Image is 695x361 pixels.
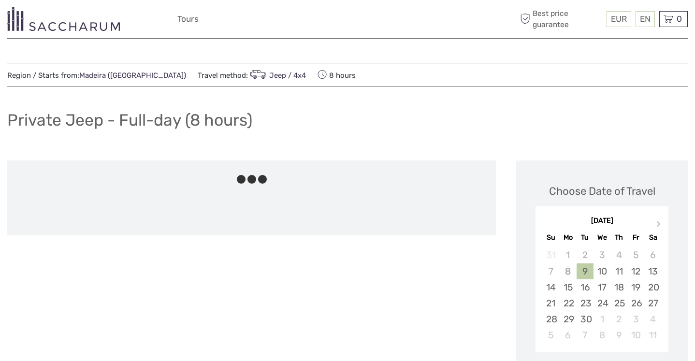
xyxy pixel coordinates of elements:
[652,218,667,234] button: Next Month
[538,247,665,343] div: month 2025-09
[644,231,661,244] div: Sa
[644,327,661,343] div: Choose Saturday, October 11th, 2025
[611,14,627,24] span: EUR
[594,327,610,343] div: Choose Wednesday, October 8th, 2025
[318,68,356,82] span: 8 hours
[549,184,655,199] div: Choose Date of Travel
[536,216,668,226] div: [DATE]
[610,247,627,263] div: Not available Thursday, September 4th, 2025
[627,263,644,279] div: Choose Friday, September 12th, 2025
[518,8,604,29] span: Best price guarantee
[577,327,594,343] div: Choose Tuesday, October 7th, 2025
[577,263,594,279] div: Choose Tuesday, September 9th, 2025
[610,327,627,343] div: Choose Thursday, October 9th, 2025
[7,71,186,81] span: Region / Starts from:
[542,247,559,263] div: Not available Sunday, August 31st, 2025
[560,279,577,295] div: Choose Monday, September 15th, 2025
[644,311,661,327] div: Choose Saturday, October 4th, 2025
[610,295,627,311] div: Choose Thursday, September 25th, 2025
[542,263,559,279] div: Not available Sunday, September 7th, 2025
[577,311,594,327] div: Choose Tuesday, September 30th, 2025
[594,231,610,244] div: We
[7,7,120,31] img: 3281-7c2c6769-d4eb-44b0-bed6-48b5ed3f104e_logo_small.png
[594,247,610,263] div: Not available Wednesday, September 3rd, 2025
[627,247,644,263] div: Not available Friday, September 5th, 2025
[627,311,644,327] div: Choose Friday, October 3rd, 2025
[79,71,186,80] a: Madeira ([GEOGRAPHIC_DATA])
[627,231,644,244] div: Fr
[610,231,627,244] div: Th
[248,71,306,80] a: Jeep / 4x4
[7,110,252,130] h1: Private Jeep - Full-day (8 hours)
[627,295,644,311] div: Choose Friday, September 26th, 2025
[198,68,306,82] span: Travel method:
[594,295,610,311] div: Choose Wednesday, September 24th, 2025
[644,263,661,279] div: Choose Saturday, September 13th, 2025
[542,231,559,244] div: Su
[644,295,661,311] div: Choose Saturday, September 27th, 2025
[560,247,577,263] div: Not available Monday, September 1st, 2025
[594,311,610,327] div: Choose Wednesday, October 1st, 2025
[560,311,577,327] div: Choose Monday, September 29th, 2025
[542,311,559,327] div: Choose Sunday, September 28th, 2025
[577,279,594,295] div: Choose Tuesday, September 16th, 2025
[577,295,594,311] div: Choose Tuesday, September 23rd, 2025
[644,247,661,263] div: Not available Saturday, September 6th, 2025
[560,231,577,244] div: Mo
[560,263,577,279] div: Not available Monday, September 8th, 2025
[675,14,683,24] span: 0
[610,311,627,327] div: Choose Thursday, October 2nd, 2025
[577,247,594,263] div: Not available Tuesday, September 2nd, 2025
[577,231,594,244] div: Tu
[542,295,559,311] div: Choose Sunday, September 21st, 2025
[560,327,577,343] div: Choose Monday, October 6th, 2025
[610,279,627,295] div: Choose Thursday, September 18th, 2025
[594,263,610,279] div: Choose Wednesday, September 10th, 2025
[610,263,627,279] div: Choose Thursday, September 11th, 2025
[627,327,644,343] div: Choose Friday, October 10th, 2025
[542,279,559,295] div: Choose Sunday, September 14th, 2025
[636,11,655,27] div: EN
[644,279,661,295] div: Choose Saturday, September 20th, 2025
[594,279,610,295] div: Choose Wednesday, September 17th, 2025
[627,279,644,295] div: Choose Friday, September 19th, 2025
[542,327,559,343] div: Choose Sunday, October 5th, 2025
[560,295,577,311] div: Choose Monday, September 22nd, 2025
[177,12,199,26] a: Tours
